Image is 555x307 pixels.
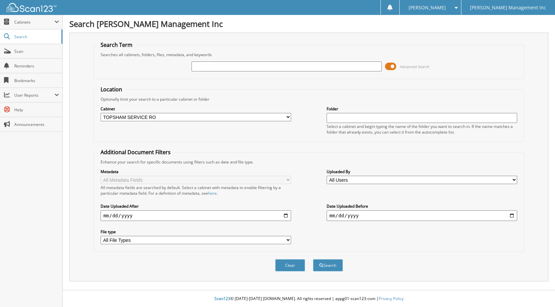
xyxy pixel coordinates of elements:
[14,122,59,127] span: Announcements
[7,3,56,12] img: scan123-logo-white.svg
[101,106,291,112] label: Cabinet
[214,296,230,301] span: Scan123
[63,291,555,307] div: © [DATE]-[DATE] [DOMAIN_NAME]. All rights reserved | appg01-scan123-com |
[208,190,217,196] a: here
[97,86,125,93] legend: Location
[327,210,517,221] input: end
[522,275,555,307] iframe: Chat Widget
[14,63,59,69] span: Reminders
[97,96,520,102] div: Optionally limit your search to a particular cabinet or folder
[470,6,546,10] span: [PERSON_NAME] Management Inc
[379,296,404,301] a: Privacy Policy
[69,18,548,29] h1: Search [PERSON_NAME] Management Inc
[313,259,343,271] button: Search
[275,259,305,271] button: Clear
[101,210,291,221] input: start
[14,107,59,113] span: Help
[327,203,517,209] label: Date Uploaded Before
[14,34,58,40] span: Search
[327,124,517,135] div: Select a cabinet and begin typing the name of the folder you want to search in. If the name match...
[14,49,59,54] span: Scan
[101,185,291,196] div: All metadata fields are searched by default. Select a cabinet with metadata to enable filtering b...
[14,92,54,98] span: User Reports
[14,78,59,83] span: Bookmarks
[400,64,430,69] span: Advanced Search
[97,52,520,57] div: Searches all cabinets, folders, files, metadata, and keywords
[409,6,446,10] span: [PERSON_NAME]
[327,106,517,112] label: Folder
[327,169,517,174] label: Uploaded By
[101,169,291,174] label: Metadata
[97,41,136,49] legend: Search Term
[97,149,174,156] legend: Additional Document Filters
[14,19,54,25] span: Cabinets
[101,229,291,235] label: File type
[97,159,520,165] div: Enhance your search for specific documents using filters such as date and file type.
[101,203,291,209] label: Date Uploaded After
